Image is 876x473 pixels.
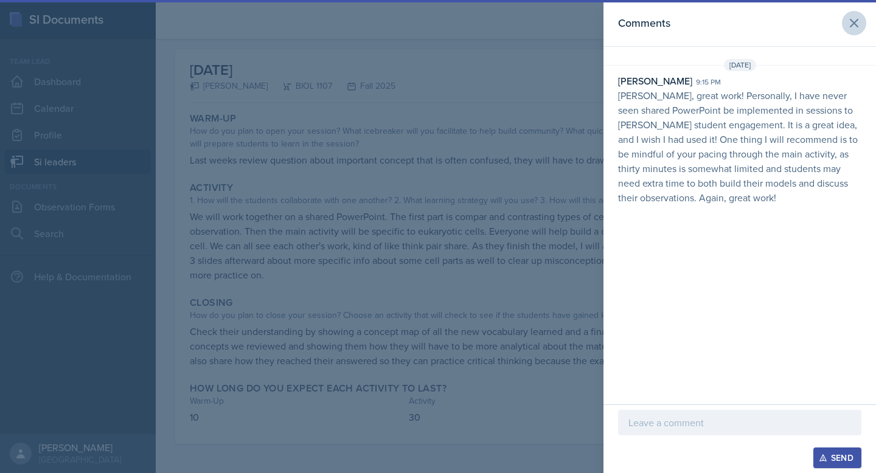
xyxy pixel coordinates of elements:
p: [PERSON_NAME], great work! Personally, I have never seen shared PowerPoint be implemented in sess... [618,88,861,205]
span: [DATE] [724,59,756,71]
div: 9:15 pm [696,77,721,88]
div: Send [821,453,853,463]
div: [PERSON_NAME] [618,74,692,88]
h2: Comments [618,15,670,32]
button: Send [813,447,861,468]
